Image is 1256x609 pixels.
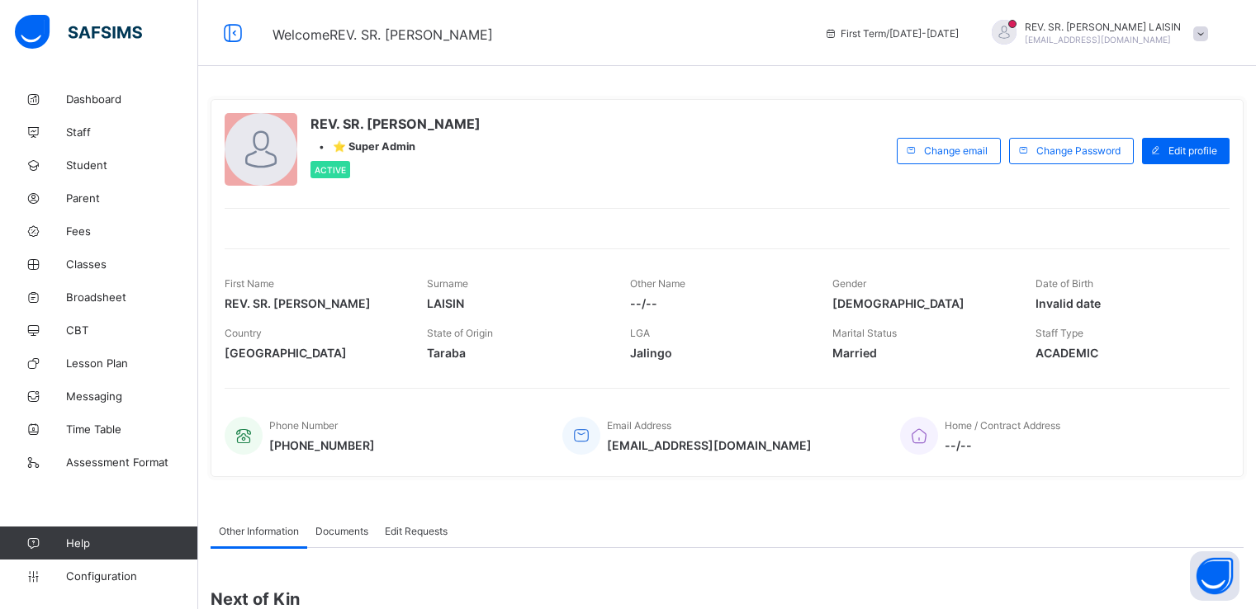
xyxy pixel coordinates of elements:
span: LAISIN [427,296,604,310]
span: ⭐ Super Admin [333,140,415,153]
span: LGA [630,327,650,339]
span: Student [66,158,198,172]
span: Change Password [1036,144,1121,157]
span: Change email [924,144,988,157]
span: Broadsheet [66,290,198,304]
span: ACADEMIC [1036,346,1213,360]
img: safsims [15,15,142,50]
span: CBT [66,323,198,337]
span: First Name [225,277,274,290]
span: [EMAIL_ADDRESS][DOMAIN_NAME] [607,438,812,452]
span: Next of Kin [211,589,1244,609]
span: --/-- [630,296,808,310]
span: Time Table [66,423,198,436]
span: Country [225,327,262,339]
span: REV. SR. [PERSON_NAME] [225,296,402,310]
span: Assessment Format [66,456,198,469]
span: Lesson Plan [66,356,198,370]
span: Email Address [607,419,671,432]
span: [EMAIL_ADDRESS][DOMAIN_NAME] [1025,35,1171,45]
span: REV. SR. [PERSON_NAME] LAISIN [1025,21,1181,33]
span: State of Origin [427,327,493,339]
span: [DEMOGRAPHIC_DATA] [832,296,1010,310]
span: Taraba [427,346,604,360]
span: Active [315,165,346,175]
span: Welcome REV. SR. [PERSON_NAME] [273,26,493,43]
div: REV. SR. JULIET LAISIN [975,20,1216,47]
span: session/term information [824,27,959,40]
span: Staff Type [1036,327,1083,339]
span: Edit profile [1168,144,1217,157]
span: Surname [427,277,468,290]
span: Married [832,346,1010,360]
span: Help [66,536,197,550]
span: REV. SR. [PERSON_NAME] [310,116,481,132]
span: Documents [315,525,368,537]
button: Open asap [1190,551,1239,601]
span: Date of Birth [1036,277,1093,290]
span: Parent [66,191,198,205]
span: Configuration [66,569,197,583]
span: [GEOGRAPHIC_DATA] [225,346,402,360]
span: Marital Status [832,327,897,339]
span: Home / Contract Address [945,419,1060,432]
span: --/-- [945,438,1060,452]
span: Other Information [219,525,299,537]
span: Other Name [630,277,685,290]
span: [PHONE_NUMBER] [269,438,375,452]
span: Fees [66,224,198,238]
span: Invalid date [1036,296,1213,310]
span: Edit Requests [385,525,448,537]
span: Dashboard [66,92,198,106]
div: • [310,140,481,153]
span: Phone Number [269,419,338,432]
span: Staff [66,125,198,139]
span: Gender [832,277,866,290]
span: Messaging [66,389,198,403]
span: Jalingo [630,346,808,360]
span: Classes [66,257,198,271]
